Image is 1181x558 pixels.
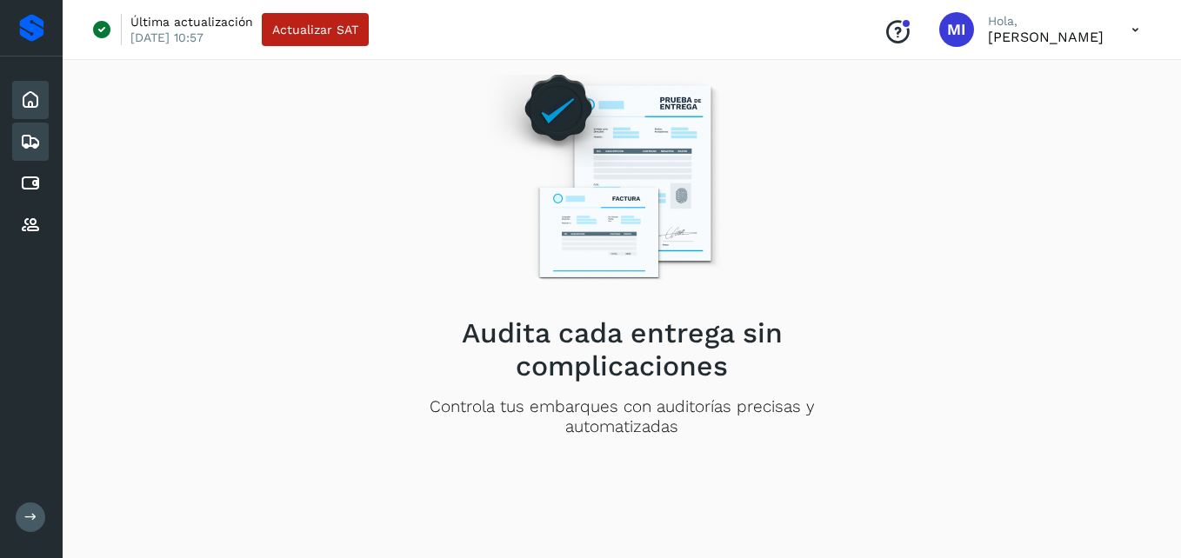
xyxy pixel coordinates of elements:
[374,316,870,383] h2: Audita cada entrega sin complicaciones
[12,81,49,119] div: Inicio
[988,14,1104,29] p: Hola,
[12,123,49,161] div: Embarques
[12,206,49,244] div: Proveedores
[262,13,369,46] button: Actualizar SAT
[130,30,204,45] p: [DATE] 10:57
[374,397,870,437] p: Controla tus embarques con auditorías precisas y automatizadas
[272,23,358,36] span: Actualizar SAT
[471,48,772,302] img: Empty state image
[130,14,253,30] p: Última actualización
[988,29,1104,45] p: MARIA ILIANA ARCHUNDIA
[12,164,49,203] div: Cuentas por pagar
